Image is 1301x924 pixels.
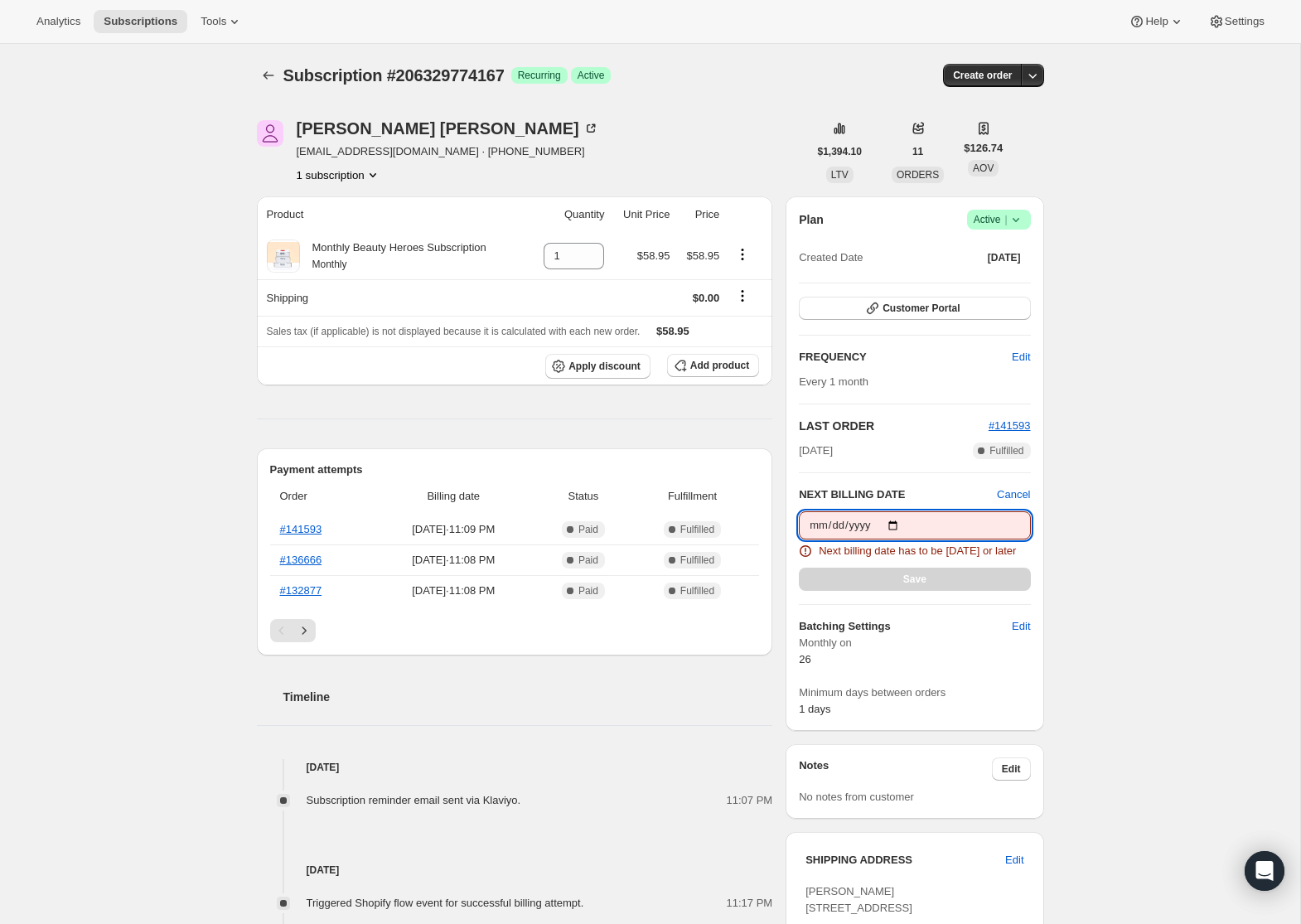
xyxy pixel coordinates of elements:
h3: Notes [799,757,992,781]
span: ingrid pruss [257,120,283,147]
span: $58.95 [637,249,670,262]
button: Settings [1198,10,1274,33]
span: | [1004,213,1007,226]
button: Apply discount [545,354,650,379]
span: [DATE] · 11:08 PM [376,552,532,568]
span: Paid [578,554,598,567]
h4: [DATE] [257,862,773,878]
a: #132877 [280,584,322,597]
th: Shipping [257,279,529,316]
button: Edit [992,757,1031,781]
button: Cancel [997,486,1030,503]
span: Help [1145,15,1168,28]
span: [EMAIL_ADDRESS][DOMAIN_NAME] · [PHONE_NUMBER] [297,143,599,160]
span: Minimum days between orders [799,685,1030,701]
span: $58.95 [656,325,689,337]
span: Next billing date has to be [DATE] or later [819,543,1016,559]
button: Shipping actions [729,287,756,305]
button: Tools [191,10,253,33]
span: Edit [1012,349,1030,365]
button: $1,394.10 [808,140,872,163]
span: Edit [1002,762,1021,776]
span: Triggered Shopify flow event for successful billing attempt. [307,897,584,909]
h2: LAST ORDER [799,418,989,434]
th: Order [270,478,371,515]
span: Apply discount [568,360,641,373]
span: $1,394.10 [818,145,862,158]
a: #136666 [280,554,322,566]
th: Price [675,196,724,233]
span: Recurring [518,69,561,82]
span: [DATE] [799,443,833,459]
span: Fulfilled [680,584,714,597]
a: #141593 [280,523,322,535]
div: Open Intercom Messenger [1245,851,1284,891]
div: [PERSON_NAME] [PERSON_NAME] [297,120,599,137]
span: $58.95 [687,249,720,262]
th: Product [257,196,529,233]
button: Create order [943,64,1022,87]
span: Sales tax (if applicable) is not displayed because it is calculated with each new order. [267,326,641,337]
span: Paid [578,523,598,536]
button: Edit [1002,613,1040,640]
div: Monthly Beauty Heroes Subscription [300,239,486,273]
button: Add product [667,354,759,377]
span: ORDERS [897,169,939,181]
span: Create order [953,69,1012,82]
th: Unit Price [609,196,675,233]
span: $0.00 [693,292,720,304]
span: Created Date [799,249,863,266]
h4: [DATE] [257,759,773,776]
h3: SHIPPING ADDRESS [805,852,1005,868]
button: Product actions [297,167,381,183]
button: #141593 [989,418,1031,434]
small: Monthly [312,259,347,270]
button: [DATE] [978,246,1031,269]
span: Edit [1012,618,1030,635]
span: 11 [912,145,923,158]
a: #141593 [989,419,1031,432]
span: Every 1 month [799,375,868,388]
span: Subscription reminder email sent via Klaviyo. [307,794,521,806]
span: AOV [973,162,994,174]
button: Subscriptions [94,10,187,33]
img: product img [267,242,300,270]
h2: FREQUENCY [799,349,1012,365]
span: Add product [690,359,749,372]
span: Fulfilled [680,523,714,536]
span: Fulfilled [680,554,714,567]
span: Active [578,69,605,82]
button: Subscriptions [257,64,280,87]
button: Product actions [729,245,756,264]
span: [PERSON_NAME] [STREET_ADDRESS] [805,885,912,914]
span: Monthly on [799,635,1030,651]
h2: NEXT BILLING DATE [799,486,997,503]
h2: Timeline [283,689,773,705]
span: Paid [578,584,598,597]
span: Subscriptions [104,15,177,28]
span: Tools [201,15,226,28]
button: Edit [995,847,1033,873]
span: [DATE] · 11:09 PM [376,521,532,538]
span: 1 days [799,703,830,715]
button: Help [1119,10,1194,33]
button: Analytics [27,10,90,33]
button: 11 [902,140,933,163]
span: Fulfilled [989,444,1023,457]
span: [DATE] [988,251,1021,264]
span: Fulfillment [636,488,749,505]
span: Settings [1225,15,1265,28]
button: Next [293,619,316,642]
h2: Plan [799,211,824,228]
th: Quantity [528,196,609,233]
span: No notes from customer [799,791,914,803]
span: Status [541,488,626,505]
button: Customer Portal [799,297,1030,320]
span: $126.74 [964,140,1003,157]
span: Subscription #206329774167 [283,66,505,85]
span: Customer Portal [883,302,960,315]
span: [DATE] · 11:08 PM [376,583,532,599]
nav: Pagination [270,619,760,642]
